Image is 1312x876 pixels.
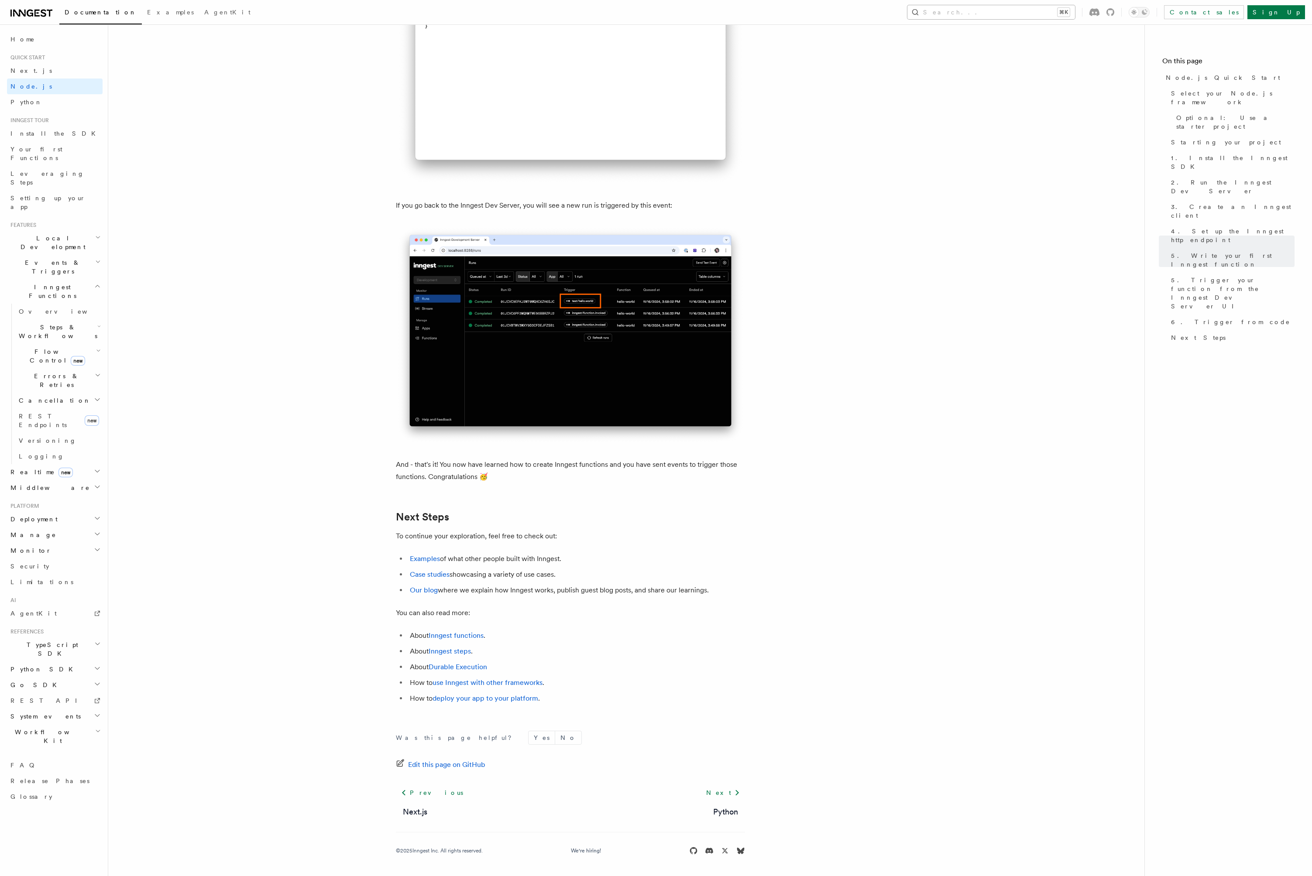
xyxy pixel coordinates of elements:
a: Glossary [7,789,103,804]
span: Node.js [10,83,52,90]
span: TypeScript SDK [7,640,94,658]
button: Events & Triggers [7,255,103,279]
li: of what other people built with Inngest. [407,553,745,565]
button: Deployment [7,511,103,527]
a: Case studies [410,570,450,578]
a: Next.js [403,806,427,818]
span: 4. Set up the Inngest http endpoint [1171,227,1295,244]
button: Realtimenew [7,464,103,480]
span: Starting your project [1171,138,1281,147]
div: © 2025 Inngest Inc. All rights reserved. [396,847,483,854]
span: Workflow Kit [7,728,95,745]
a: Optional: Use a starter project [1173,110,1295,134]
a: AgentKit [7,606,103,621]
span: 5. Trigger your function from the Inngest Dev Server UI [1171,276,1295,311]
a: Inngest functions [429,631,484,640]
button: Steps & Workflows [15,319,103,344]
span: Inngest tour [7,117,49,124]
button: Workflow Kit [7,724,103,749]
button: TypeScript SDK [7,637,103,661]
li: How to . [407,677,745,689]
a: Select your Node.js framework [1168,86,1295,110]
a: Node.js Quick Start [1162,70,1295,86]
button: No [555,731,581,744]
span: Home [10,35,35,44]
a: FAQ [7,757,103,773]
button: Toggle dark mode [1129,7,1150,17]
button: Search...⌘K [907,5,1075,19]
span: REST Endpoints [19,413,67,428]
span: Next Steps [1171,333,1226,342]
kbd: ⌘K [1058,8,1070,17]
button: System events [7,708,103,724]
span: Steps & Workflows [15,323,97,340]
span: Features [7,222,36,229]
span: Versioning [19,437,76,444]
a: AgentKit [199,3,256,24]
span: Local Development [7,234,95,251]
a: Next.js [7,63,103,79]
a: Setting up your app [7,190,103,215]
span: Leveraging Steps [10,170,84,186]
span: Flow Control [15,347,96,365]
span: FAQ [10,762,39,769]
span: new [58,468,73,477]
span: Install the SDK [10,130,101,137]
li: About [407,661,745,673]
span: Documentation [65,9,137,16]
span: 1. Install the Inngest SDK [1171,154,1295,171]
a: 1. Install the Inngest SDK [1168,150,1295,175]
span: 2. Run the Inngest Dev Server [1171,178,1295,195]
img: Inngest Dev Server web interface's runs tab with a third run triggered by the 'test/hello.world' ... [396,226,745,445]
a: Starting your project [1168,134,1295,150]
span: Limitations [10,578,73,585]
a: Release Phases [7,773,103,789]
span: Cancellation [15,396,91,405]
a: Next Steps [396,511,449,523]
button: Yes [529,731,555,744]
button: Python SDK [7,661,103,677]
a: Limitations [7,574,103,590]
a: We're hiring! [571,847,601,854]
li: About . [407,630,745,642]
a: 2. Run the Inngest Dev Server [1168,175,1295,199]
span: Events & Triggers [7,258,95,276]
p: Was this page helpful? [396,733,518,742]
a: deploy your app to your platform [433,694,538,702]
span: 3. Create an Inngest client [1171,202,1295,220]
span: Edit this page on GitHub [408,759,485,771]
span: new [85,415,99,426]
span: REST API [10,697,85,704]
a: Next [701,785,745,801]
a: Edit this page on GitHub [396,759,485,771]
p: If you go back to the Inngest Dev Server, you will see a new run is triggered by this event: [396,199,745,212]
span: Platform [7,503,39,510]
span: Your first Functions [10,146,62,161]
span: 5. Write your first Inngest function [1171,251,1295,269]
span: Examples [147,9,194,16]
a: Overview [15,304,103,319]
a: REST Endpointsnew [15,408,103,433]
button: Go SDK [7,677,103,693]
span: Optional: Use a starter project [1176,113,1295,131]
a: Sign Up [1247,5,1305,19]
span: Deployment [7,515,58,524]
span: Inngest Functions [7,283,94,300]
span: Middleware [7,483,90,492]
a: 3. Create an Inngest client [1168,199,1295,223]
a: Examples [142,3,199,24]
a: Python [7,94,103,110]
a: Our blog [410,586,438,594]
a: Home [7,31,103,47]
button: Flow Controlnew [15,344,103,368]
button: Manage [7,527,103,543]
span: Python SDK [7,665,78,674]
span: Glossary [10,793,52,800]
span: Setting up your app [10,195,86,210]
a: Contact sales [1164,5,1244,19]
p: To continue your exploration, feel free to check out: [396,530,745,542]
span: Realtime [7,468,73,476]
a: Next Steps [1168,330,1295,346]
span: Go SDK [7,681,62,689]
button: Monitor [7,543,103,558]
